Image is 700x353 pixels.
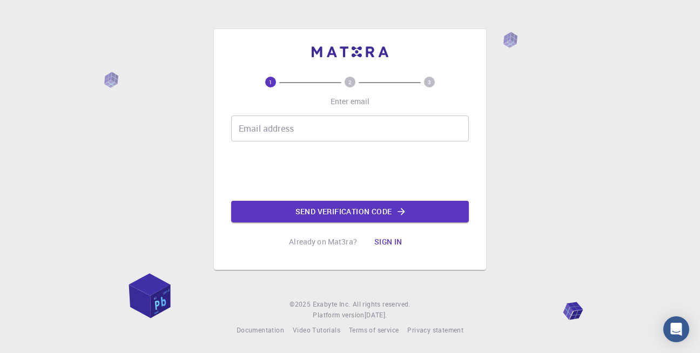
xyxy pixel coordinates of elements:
span: Privacy statement [407,325,463,334]
a: Privacy statement [407,325,463,336]
span: [DATE] . [365,310,387,319]
p: Already on Mat3ra? [289,236,357,247]
button: Sign in [366,231,411,253]
span: © 2025 [290,299,312,310]
a: Terms of service [349,325,399,336]
p: Enter email [331,96,370,107]
a: Video Tutorials [293,325,340,336]
span: Exabyte Inc. [313,300,351,308]
span: Terms of service [349,325,399,334]
a: [DATE]. [365,310,387,321]
a: Exabyte Inc. [313,299,351,310]
span: Platform version [313,310,364,321]
span: Video Tutorials [293,325,340,334]
iframe: reCAPTCHA [268,150,432,192]
span: Documentation [237,325,284,334]
div: Open Intercom Messenger [663,316,689,342]
button: Send verification code [231,201,469,222]
text: 2 [348,78,352,86]
text: 3 [428,78,431,86]
span: All rights reserved. [353,299,410,310]
a: Documentation [237,325,284,336]
text: 1 [269,78,272,86]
